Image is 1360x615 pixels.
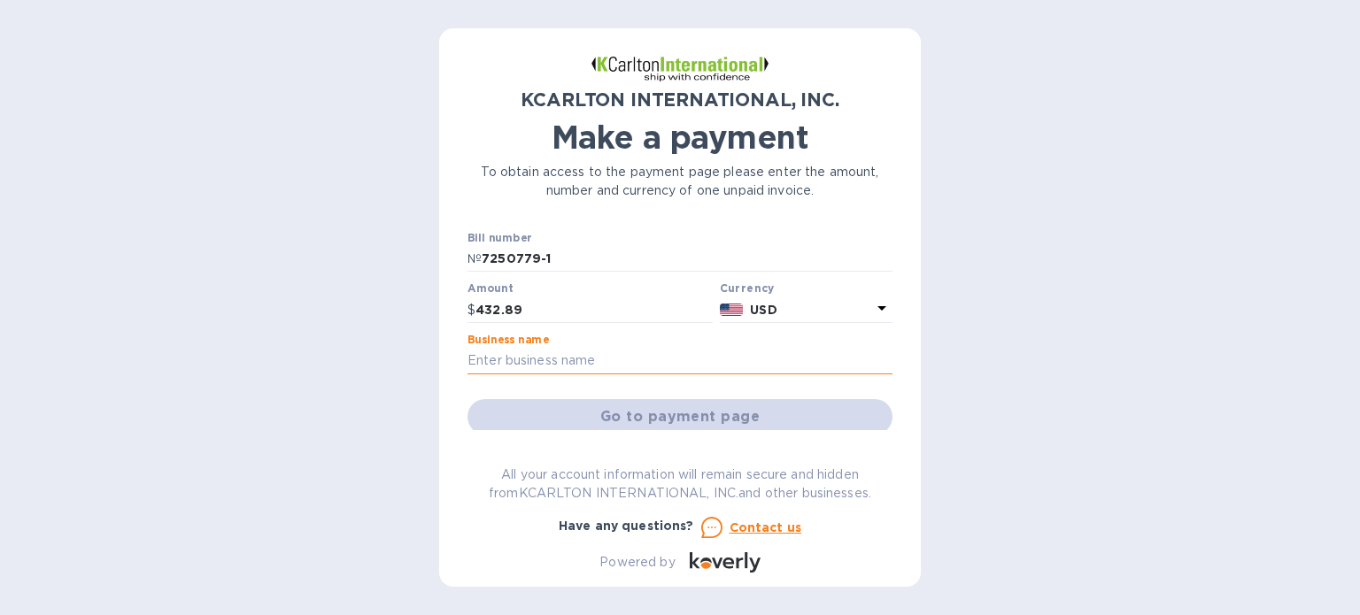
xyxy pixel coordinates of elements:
b: USD [750,303,777,317]
label: Business name [467,334,549,345]
input: Enter bill number [482,246,892,273]
label: Amount [467,284,513,295]
b: KCARLTON INTERNATIONAL, INC. [521,88,838,111]
p: To obtain access to the payment page please enter the amount, number and currency of one unpaid i... [467,163,892,200]
p: № [467,250,482,268]
p: All your account information will remain secure and hidden from KCARLTON INTERNATIONAL, INC. and ... [467,465,892,503]
label: Bill number [467,233,531,243]
u: Contact us [730,520,802,534]
img: USD [720,304,744,316]
h1: Make a payment [467,119,892,156]
input: 0.00 [475,296,713,323]
p: $ [467,301,475,319]
p: Powered by [599,553,675,572]
b: Currency [720,281,775,295]
b: Have any questions? [559,519,694,533]
input: Enter business name [467,348,892,374]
